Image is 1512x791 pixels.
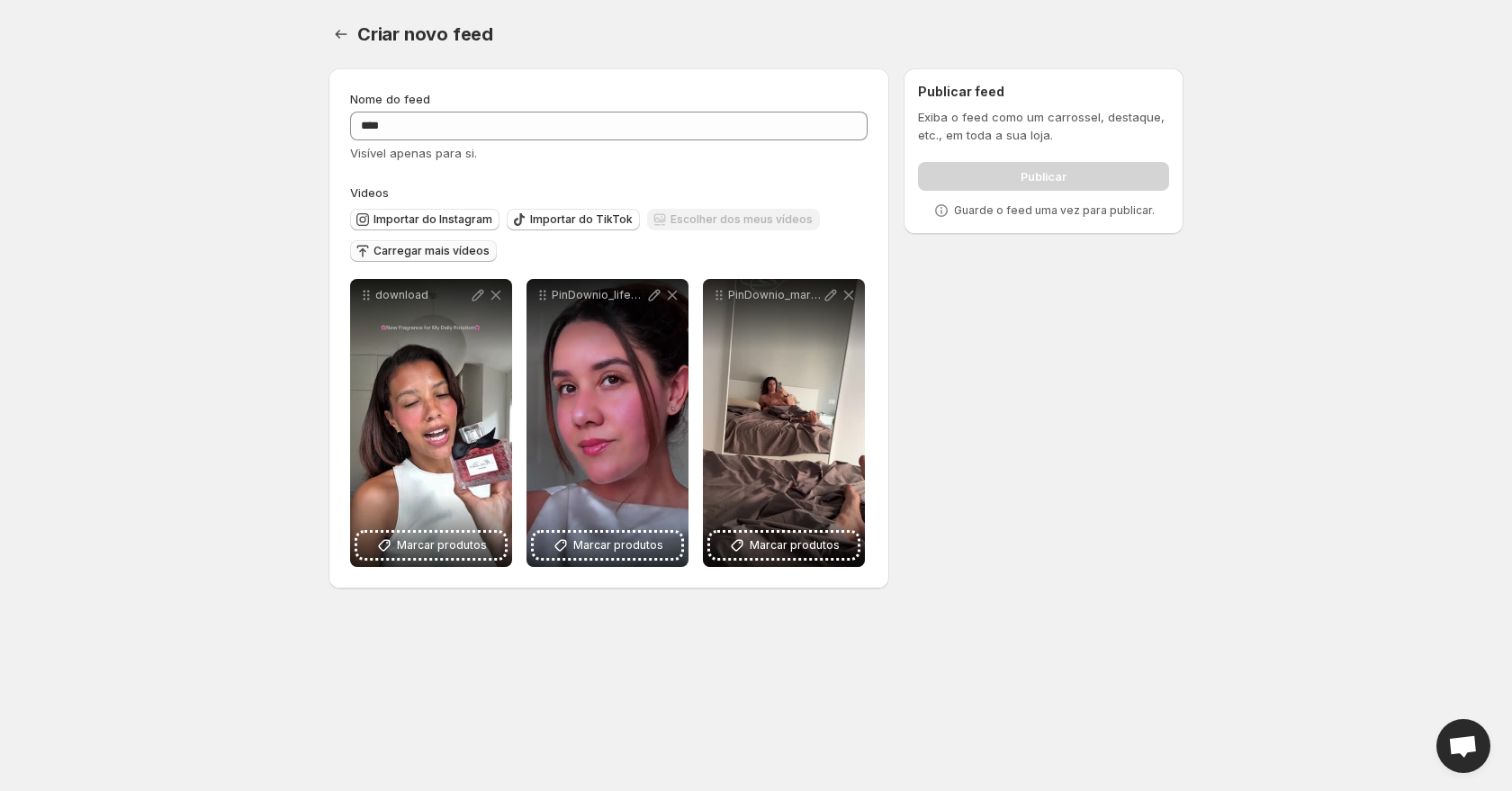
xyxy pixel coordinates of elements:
[350,185,389,200] span: Videos
[918,108,1169,144] p: Exiba o feed como um carrossel, destaque, etc., em toda a sua loja.
[350,279,512,567] div: downloadMarcar produtos
[728,288,822,302] p: PinDownio_marcodelia97_1758288905
[357,533,505,558] button: Marcar produtos
[507,209,640,230] button: Importar do TikTok
[573,536,663,554] span: Marcar produtos
[350,92,430,106] span: Nome do feed
[918,83,1169,101] h2: Publicar feed
[526,279,688,567] div: PinDownio_lifebynoee_1758341502Marcar produtos
[357,23,493,45] span: Criar novo feed
[534,533,681,558] button: Marcar produtos
[954,203,1155,218] p: Guarde o feed uma vez para publicar.
[373,212,492,227] span: Importar do Instagram
[530,212,633,227] span: Importar do TikTok
[397,536,487,554] span: Marcar produtos
[350,240,497,262] button: Carregar mais vídeos
[375,288,469,302] p: download
[350,209,499,230] button: Importar do Instagram
[750,536,840,554] span: Marcar produtos
[350,146,477,160] span: Visível apenas para si.
[1436,719,1490,773] div: Open chat
[710,533,858,558] button: Marcar produtos
[328,22,354,47] button: Configurações
[373,244,490,258] span: Carregar mais vídeos
[703,279,865,567] div: PinDownio_marcodelia97_1758288905Marcar produtos
[552,288,645,302] p: PinDownio_lifebynoee_1758341502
